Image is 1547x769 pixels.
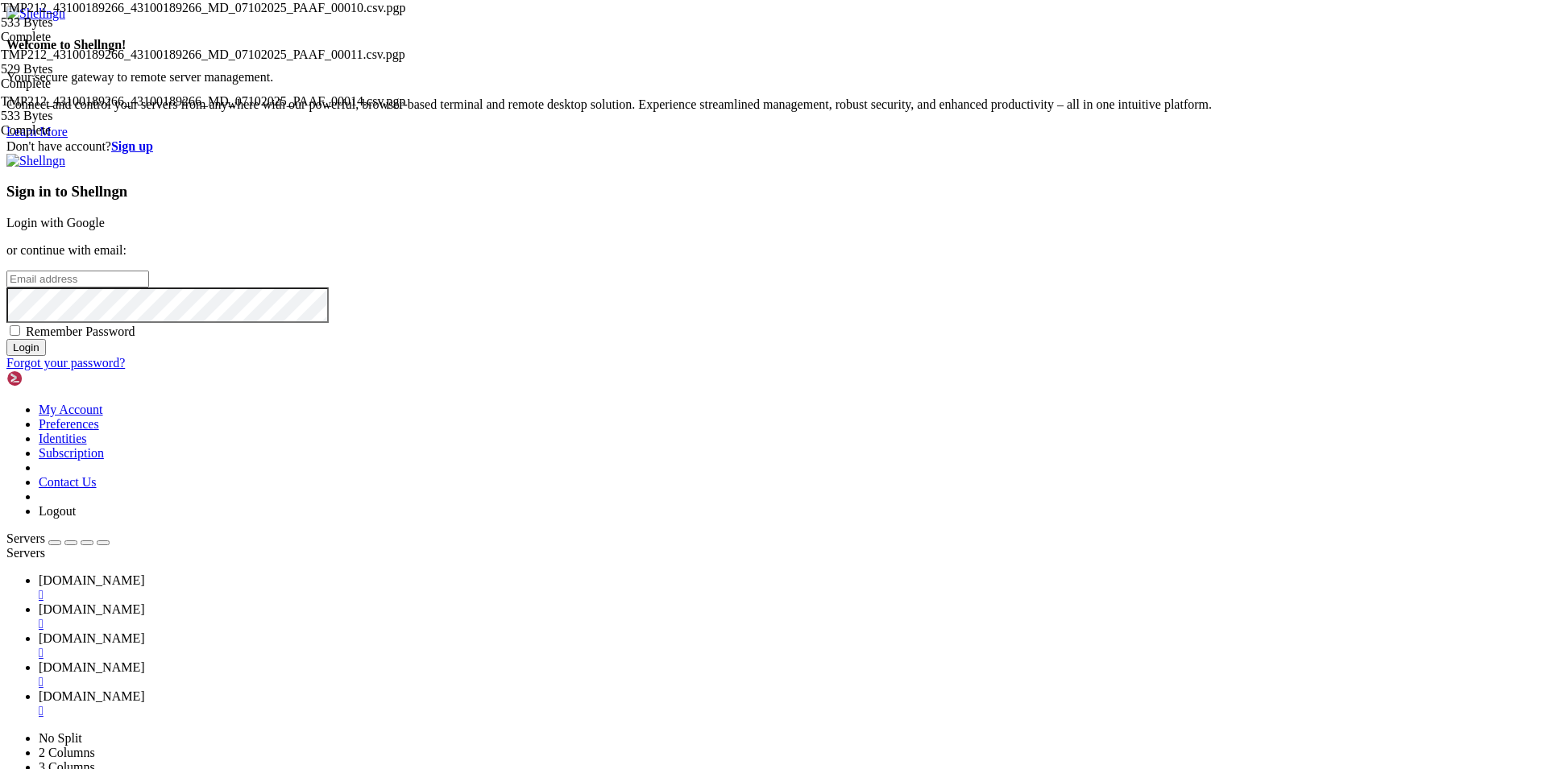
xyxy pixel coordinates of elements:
span: TMP212_43100189266_43100189266_MD_07102025_PAAF_00014.csv.pgp [1,94,405,108]
span: TMP212_43100189266_43100189266_MD_07102025_PAAF_00011.csv.pgp [1,48,405,76]
span: TMP212_43100189266_43100189266_MD_07102025_PAAF_00014.csv.pgp [1,94,405,123]
div: 533 Bytes [1,109,162,123]
span: TMP212_43100189266_43100189266_MD_07102025_PAAF_00010.csv.pgp [1,1,405,14]
div: Complete [1,30,162,44]
span: TMP212_43100189266_43100189266_MD_07102025_PAAF_00011.csv.pgp [1,48,405,61]
div: Complete [1,76,162,91]
span: TMP212_43100189266_43100189266_MD_07102025_PAAF_00010.csv.pgp [1,1,405,30]
div: 533 Bytes [1,15,162,30]
div: 529 Bytes [1,62,162,76]
div: Complete [1,123,162,138]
